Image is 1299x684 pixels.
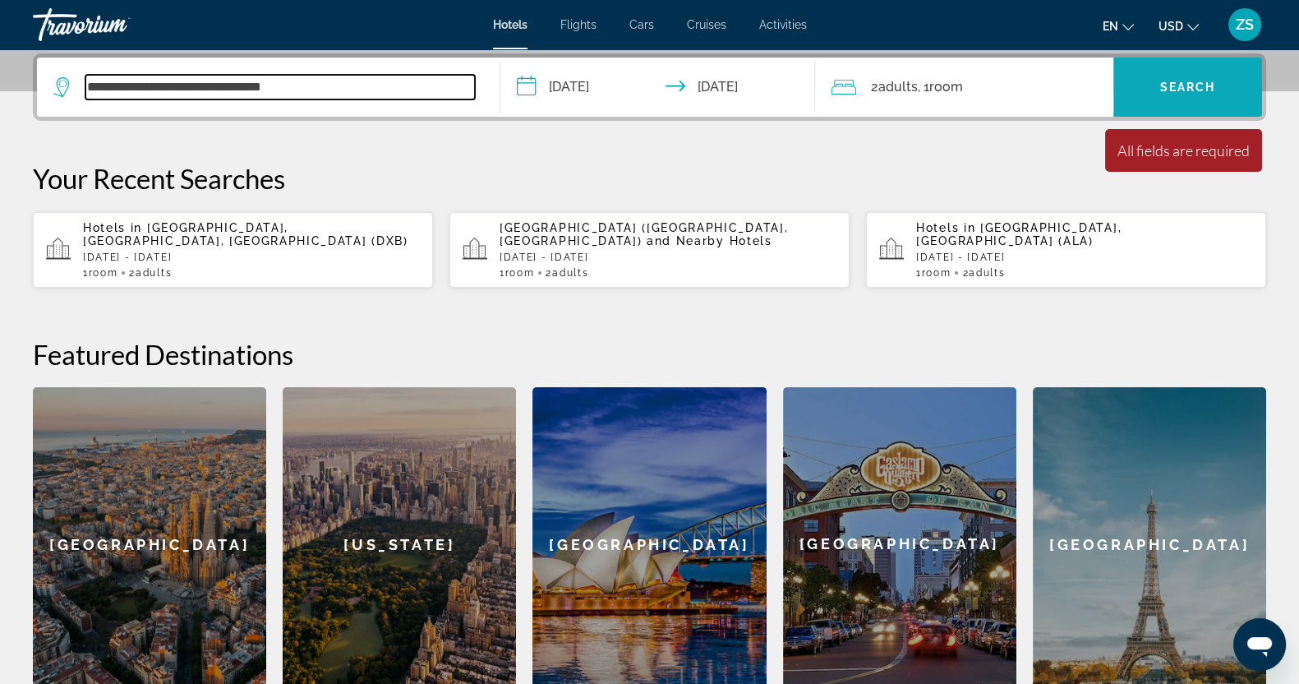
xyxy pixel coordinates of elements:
span: 2 [546,267,588,279]
span: 2 [962,267,1005,279]
a: Cruises [687,18,726,31]
span: USD [1159,20,1183,33]
span: 1 [83,267,117,279]
span: 2 [129,267,172,279]
button: Hotels in [GEOGRAPHIC_DATA], [GEOGRAPHIC_DATA], [GEOGRAPHIC_DATA] (DXB)[DATE] - [DATE]1Room2Adults [33,211,433,289]
button: Change currency [1159,14,1199,38]
button: Travelers: 2 adults, 0 children [815,58,1113,117]
p: [DATE] - [DATE] [500,252,836,263]
span: , 1 [918,76,963,99]
button: Check-in date: Dec 14, 2025 Check-out date: Dec 16, 2025 [500,58,815,117]
span: en [1103,20,1118,33]
span: Room [505,267,535,279]
span: Room [929,79,963,95]
button: Hotels in [GEOGRAPHIC_DATA], [GEOGRAPHIC_DATA] (ALA)[DATE] - [DATE]1Room2Adults [866,211,1266,289]
p: [DATE] - [DATE] [916,252,1253,263]
span: Adults [969,267,1005,279]
span: Adults [552,267,588,279]
button: [GEOGRAPHIC_DATA] ([GEOGRAPHIC_DATA], [GEOGRAPHIC_DATA]) and Nearby Hotels[DATE] - [DATE]1Room2Ad... [449,211,850,289]
span: and Nearby Hotels [647,234,772,247]
a: Travorium [33,3,197,46]
span: Hotels in [83,221,142,234]
span: 1 [916,267,951,279]
span: Adults [136,267,172,279]
span: 2 [871,76,918,99]
p: [DATE] - [DATE] [83,252,420,263]
div: Search widget [37,58,1262,117]
button: Search [1113,58,1262,117]
span: Adults [878,79,918,95]
a: Hotels [493,18,527,31]
button: Change language [1103,14,1134,38]
iframe: Кнопка запуска окна обмена сообщениями [1233,618,1286,671]
p: Your Recent Searches [33,162,1266,195]
span: [GEOGRAPHIC_DATA], [GEOGRAPHIC_DATA], [GEOGRAPHIC_DATA] (DXB) [83,221,408,247]
span: 1 [500,267,534,279]
button: User Menu [1223,7,1266,42]
span: [GEOGRAPHIC_DATA] ([GEOGRAPHIC_DATA], [GEOGRAPHIC_DATA]) [500,221,788,247]
a: Flights [560,18,597,31]
span: Hotels in [916,221,975,234]
span: ZS [1236,16,1254,33]
span: Room [89,267,118,279]
h2: Featured Destinations [33,338,1266,371]
span: Search [1160,81,1216,94]
div: All fields are required [1117,141,1250,159]
span: Room [922,267,951,279]
a: Activities [759,18,807,31]
a: Cars [629,18,654,31]
span: [GEOGRAPHIC_DATA], [GEOGRAPHIC_DATA] (ALA) [916,221,1122,247]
